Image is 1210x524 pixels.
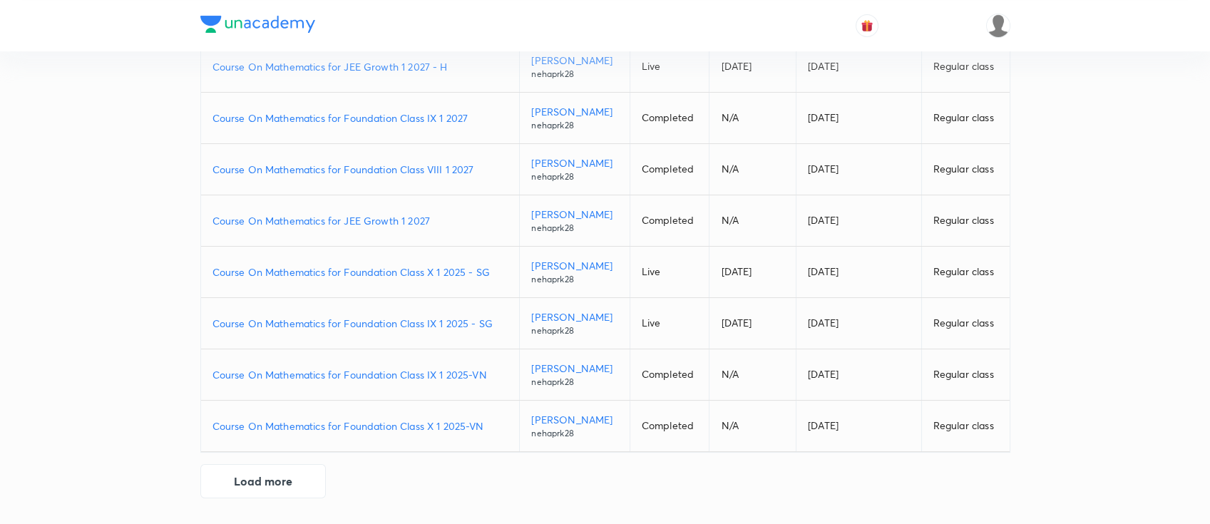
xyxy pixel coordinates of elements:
td: N/A [709,144,796,195]
p: [PERSON_NAME] [531,361,617,376]
td: Completed [630,144,709,195]
td: N/A [709,195,796,247]
a: [PERSON_NAME]nehaprk28 [531,53,617,81]
a: [PERSON_NAME]nehaprk28 [531,309,617,337]
td: Live [630,298,709,349]
p: nehaprk28 [531,324,617,337]
img: Company Logo [200,16,315,33]
td: [DATE] [709,41,796,93]
td: [DATE] [796,247,922,298]
a: [PERSON_NAME]nehaprk28 [531,155,617,183]
img: nikita patil [986,14,1010,38]
td: [DATE] [796,195,922,247]
button: avatar [856,14,878,37]
a: Company Logo [200,16,315,36]
td: Regular class [921,401,1009,452]
button: Load more [200,464,326,498]
a: [PERSON_NAME]nehaprk28 [531,207,617,235]
td: [DATE] [709,298,796,349]
p: [PERSON_NAME] [531,53,617,68]
a: Course On Mathematics for JEE Growth 1 2027 [212,213,508,228]
p: nehaprk28 [531,68,617,81]
a: [PERSON_NAME]nehaprk28 [531,412,617,440]
td: [DATE] [796,41,922,93]
a: [PERSON_NAME]nehaprk28 [531,104,617,132]
td: Completed [630,349,709,401]
p: [PERSON_NAME] [531,412,617,427]
td: N/A [709,401,796,452]
td: [DATE] [796,298,922,349]
td: [DATE] [796,93,922,144]
a: Course On Mathematics for Foundation Class X 1 2025-VN [212,418,508,433]
p: nehaprk28 [531,170,617,183]
p: [PERSON_NAME] [531,155,617,170]
p: nehaprk28 [531,376,617,389]
td: N/A [709,349,796,401]
a: Course On Mathematics for Foundation Class IX 1 2027 [212,111,508,125]
td: [DATE] [796,401,922,452]
a: [PERSON_NAME]nehaprk28 [531,361,617,389]
a: [PERSON_NAME]nehaprk28 [531,258,617,286]
p: nehaprk28 [531,222,617,235]
p: [PERSON_NAME] [531,104,617,119]
p: nehaprk28 [531,119,617,132]
td: Regular class [921,41,1009,93]
td: [DATE] [709,247,796,298]
p: [PERSON_NAME] [531,258,617,273]
td: Regular class [921,93,1009,144]
a: Course On Mathematics for JEE Growth 1 2027 - H [212,59,508,74]
a: Course On Mathematics for Foundation Class IX 1 2025 - SG [212,316,508,331]
a: Course On Mathematics for Foundation Class VIII 1 2027 [212,162,508,177]
img: avatar [861,19,873,32]
td: N/A [709,93,796,144]
td: Regular class [921,144,1009,195]
td: Regular class [921,349,1009,401]
td: Completed [630,195,709,247]
p: [PERSON_NAME] [531,309,617,324]
td: [DATE] [796,144,922,195]
td: Completed [630,401,709,452]
td: Regular class [921,298,1009,349]
p: nehaprk28 [531,427,617,440]
td: Live [630,247,709,298]
td: [DATE] [796,349,922,401]
td: Completed [630,93,709,144]
td: Live [630,41,709,93]
p: [PERSON_NAME] [531,207,617,222]
td: Regular class [921,195,1009,247]
td: Regular class [921,247,1009,298]
a: Course On Mathematics for Foundation Class X 1 2025 - SG [212,264,508,279]
p: nehaprk28 [531,273,617,286]
a: Course On Mathematics for Foundation Class IX 1 2025-VN [212,367,508,382]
